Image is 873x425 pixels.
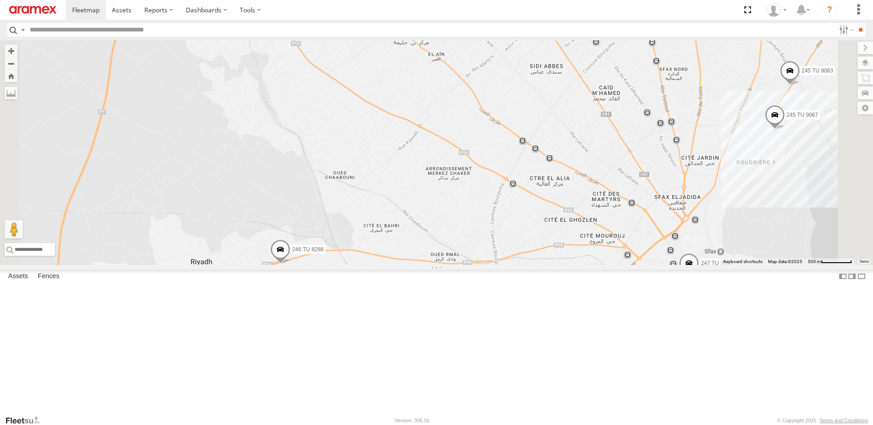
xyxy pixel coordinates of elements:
label: Search Query [19,23,26,36]
div: Version: 305.01 [395,418,430,423]
button: Map Scale: 500 m per 64 pixels [805,259,855,265]
div: Ahmed Khanfir [763,3,790,17]
label: Hide Summary Table [857,270,866,283]
span: 245 TU 9063 [802,67,833,74]
span: 245 TU 9067 [787,112,818,118]
button: Zoom Home [5,70,17,82]
div: © Copyright 2025 - [777,418,868,423]
button: Zoom out [5,57,17,70]
button: Keyboard shortcuts [723,259,763,265]
a: Visit our Website [5,416,47,425]
button: Drag Pegman onto the map to open Street View [5,220,23,238]
span: 246 TU 8288 [292,246,324,252]
img: aramex-logo.svg [9,6,57,14]
label: Dock Summary Table to the Left [838,270,847,283]
label: Search Filter Options [836,23,855,36]
span: 247 TU 9973 [701,260,732,266]
label: Dock Summary Table to the Right [847,270,857,283]
a: Terms [859,260,869,264]
label: Assets [4,270,32,283]
label: Measure [5,87,17,99]
i: ? [822,3,837,17]
span: 500 m [808,259,821,264]
button: Zoom in [5,45,17,57]
label: Fences [33,270,64,283]
a: Terms and Conditions [820,418,868,423]
label: Map Settings [857,102,873,114]
span: Map data ©2025 [768,259,802,264]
